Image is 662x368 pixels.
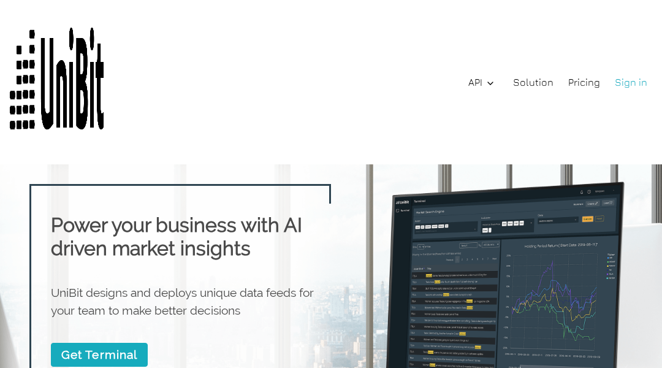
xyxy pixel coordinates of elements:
[10,15,104,159] img: UniBit Logo
[51,284,326,320] p: UniBit designs and deploys unique data feeds for your team to make better decisions
[563,70,605,94] a: Pricing
[610,70,652,94] a: Sign in
[51,343,148,367] a: Get Terminal
[51,213,326,261] h1: Power your business with AI driven market insights
[508,70,558,94] a: Solution
[463,70,503,94] a: API
[601,307,647,353] iframe: Drift Widget Chat Controller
